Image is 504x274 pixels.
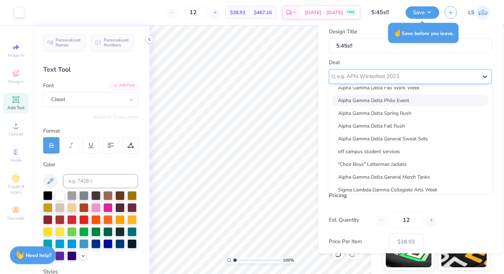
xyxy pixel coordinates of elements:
[104,38,129,47] span: Personalized Numbers
[179,6,207,19] input: – –
[63,174,138,188] input: e.g. 7428 c
[43,82,54,90] label: Font
[329,28,357,36] label: Design Title
[347,10,355,15] span: FREE
[94,114,138,120] button: Switch to Greek Letters
[43,127,139,135] div: Format
[332,120,489,132] div: Alpha Gamma Delta Fall Rush
[9,131,23,137] span: Upload
[332,171,489,183] div: Alpha Gamma Delta General Merch Tanks
[393,28,402,38] span: ☝️
[468,9,474,17] span: LS
[56,38,81,47] span: Personalized Names
[332,133,489,144] div: Alpha Gamma Delta General Sweat Sets
[332,107,489,119] div: Alpha Gamma Delta Spring Rush
[8,52,24,58] span: Image AI
[329,58,340,67] label: Deal
[332,145,489,157] div: off campus student services
[388,23,459,43] div: Save before you leave.
[8,79,24,84] span: Designs
[332,158,489,170] div: "Choir Boys" Letterman Jackets
[230,9,245,16] span: $38.93
[329,191,492,199] div: Pricing
[406,6,439,19] button: Save
[332,82,489,93] div: Alpha Gamma Delta Fall Work Week
[329,237,384,246] label: Price Per Item
[43,161,138,169] div: Color
[366,5,400,19] input: Untitled Design
[7,105,24,111] span: Add Text
[332,184,489,195] div: Sigma Lambda Gamma Collegiate Arts Week
[468,6,490,19] a: LS
[305,9,343,16] span: [DATE] - [DATE]
[11,157,22,163] span: Greek
[7,216,24,221] span: Decorate
[254,9,272,16] span: $467.16
[332,94,489,106] div: Alpha Gamma Delta Philo Event
[4,184,28,195] span: Clipart & logos
[283,257,294,263] span: 100 %
[389,212,423,228] input: – –
[329,216,371,224] label: Est. Quantity
[26,252,51,259] strong: Need help?
[43,65,138,74] div: Text Tool
[476,6,490,19] img: Leah Smith
[110,82,138,90] div: Add Font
